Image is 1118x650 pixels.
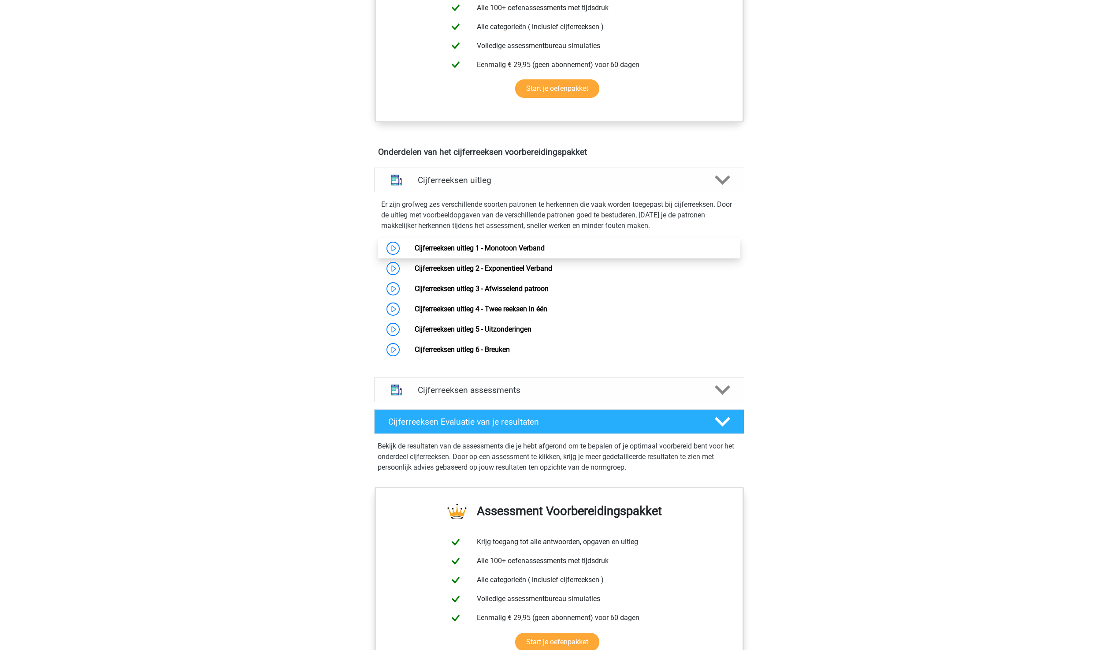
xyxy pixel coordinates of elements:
a: Cijferreeksen uitleg 3 - Afwisselend patroon [415,284,549,293]
img: cijferreeksen uitleg [385,169,408,191]
h4: Cijferreeksen assessments [418,385,701,395]
a: Start je oefenpakket [515,79,599,98]
img: cijferreeksen assessments [385,379,408,401]
a: Cijferreeksen uitleg 6 - Breuken [415,345,510,354]
a: Cijferreeksen uitleg 5 - Uitzonderingen [415,325,531,333]
a: Cijferreeksen Evaluatie van je resultaten [371,409,748,434]
a: uitleg Cijferreeksen uitleg [371,168,748,192]
h4: Onderdelen van het cijferreeksen voorbereidingspakket [378,147,740,157]
a: Cijferreeksen uitleg 1 - Monotoon Verband [415,244,545,252]
a: Cijferreeksen uitleg 2 - Exponentieel Verband [415,264,552,273]
h4: Cijferreeksen Evaluatie van je resultaten [388,417,701,427]
a: Cijferreeksen uitleg 4 - Twee reeksen in één [415,305,547,313]
a: assessments Cijferreeksen assessments [371,377,748,402]
p: Er zijn grofweg zes verschillende soorten patronen te herkennen die vaak worden toegepast bij cij... [381,199,737,231]
h4: Cijferreeksen uitleg [418,175,701,185]
p: Bekijk de resultaten van de assessments die je hebt afgerond om te bepalen of je optimaal voorber... [378,441,741,473]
